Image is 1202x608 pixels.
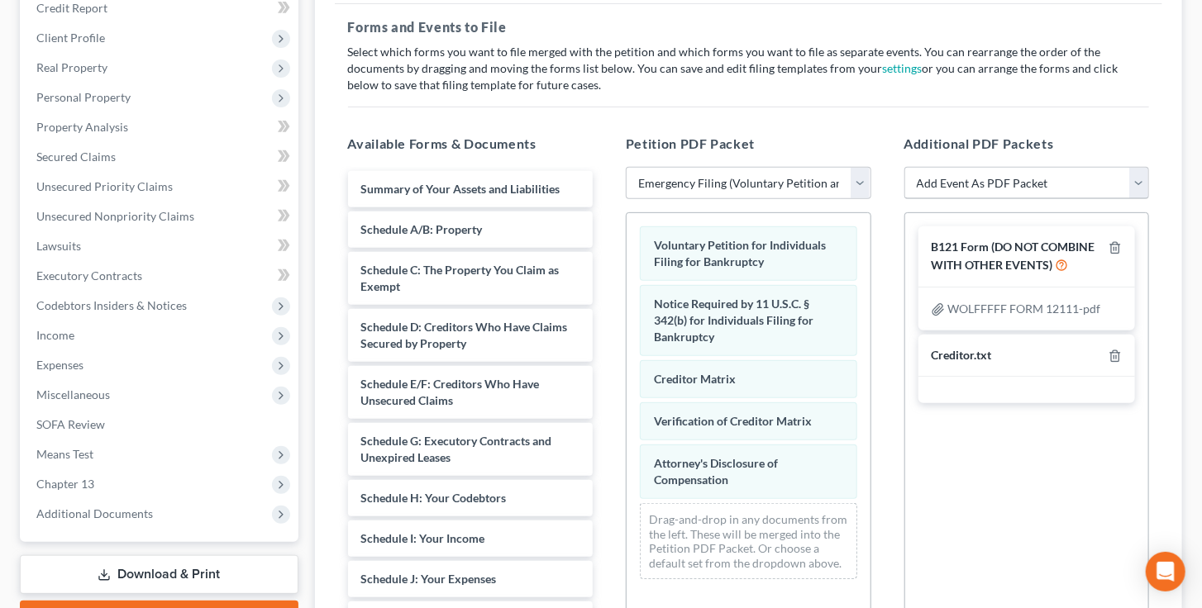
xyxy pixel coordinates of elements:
a: settings [883,61,923,75]
h5: Forms and Events to File [348,17,1150,37]
span: Unsecured Priority Claims [36,179,173,193]
h5: Additional PDF Packets [904,134,1150,154]
span: Schedule C: The Property You Claim as Exempt [361,263,560,293]
span: Schedule E/F: Creditors Who Have Unsecured Claims [361,377,540,407]
a: Unsecured Priority Claims [23,172,298,202]
span: Lawsuits [36,239,81,253]
span: Chapter 13 [36,477,94,491]
a: Executory Contracts [23,261,298,291]
div: Open Intercom Messenger [1146,552,1185,591]
span: Executory Contracts [36,268,142,283]
span: Summary of Your Assets and Liabilities [361,182,560,196]
span: Client Profile [36,31,105,45]
span: Schedule G: Executory Contracts and Unexpired Leases [361,434,552,464]
span: SOFA Review [36,417,105,431]
span: WOLFFFFF FORM 12111-pdf [948,302,1101,316]
span: Schedule H: Your Codebtors [361,491,507,505]
span: Real Property [36,60,107,74]
a: Lawsuits [23,231,298,261]
span: Voluntary Petition for Individuals Filing for Bankruptcy [654,238,826,268]
span: Personal Property [36,90,131,104]
a: Secured Claims [23,142,298,172]
a: SOFA Review [23,410,298,439]
a: Unsecured Nonpriority Claims [23,202,298,231]
span: Property Analysis [36,120,128,134]
span: Unsecured Nonpriority Claims [36,209,194,223]
div: Creditor.txt [932,348,992,363]
span: Verification of Creditor Matrix [654,414,812,428]
span: Attorney's Disclosure of Compensation [654,456,778,487]
span: Schedule J: Your Expenses [361,572,497,586]
span: Expenses [36,358,83,372]
span: Miscellaneous [36,387,110,401]
span: Additional Documents [36,506,153,520]
div: Drag-and-drop in any documents from the left. These will be merged into the Petition PDF Packet. ... [640,503,857,579]
span: B121 Form (DO NOT COMBINE WITH OTHER EVENTS) [932,240,1095,272]
span: Schedule D: Creditors Who Have Claims Secured by Property [361,320,568,350]
span: Means Test [36,447,93,461]
span: Income [36,328,74,342]
span: Credit Report [36,1,107,15]
span: Creditor Matrix [654,372,736,386]
a: Download & Print [20,555,298,594]
span: Petition PDF Packet [626,135,755,151]
a: Property Analysis [23,112,298,142]
span: Schedule I: Your Income [361,531,485,545]
span: Secured Claims [36,150,116,164]
span: Schedule A/B: Property [361,222,483,236]
p: Select which forms you want to file merged with the petition and which forms you want to file as ... [348,44,1150,93]
h5: Available Forms & Documents [348,134,594,154]
span: Notice Required by 11 U.S.C. § 342(b) for Individuals Filing for Bankruptcy [654,297,813,344]
span: Codebtors Insiders & Notices [36,298,187,312]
